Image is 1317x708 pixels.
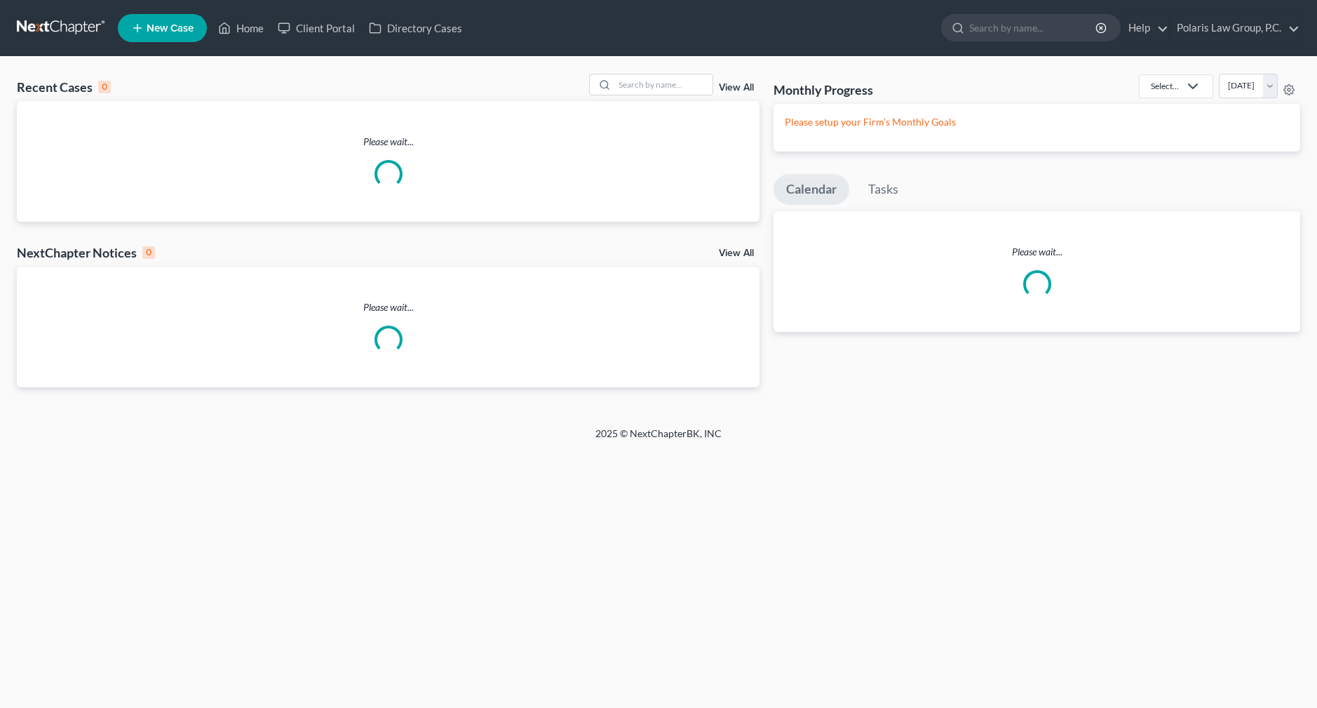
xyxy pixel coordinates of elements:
p: Please setup your Firm's Monthly Goals [785,115,1289,129]
a: Home [211,15,271,41]
div: Select... [1151,80,1179,92]
p: Please wait... [17,135,759,149]
div: Recent Cases [17,79,111,95]
input: Search by name... [614,74,712,95]
span: New Case [147,23,194,34]
a: Directory Cases [362,15,469,41]
div: 2025 © NextChapterBK, INC [259,427,1058,452]
div: NextChapter Notices [17,244,155,261]
a: Polaris Law Group, P.C. [1170,15,1299,41]
a: Calendar [774,174,849,205]
a: Help [1121,15,1168,41]
h3: Monthly Progress [774,81,873,98]
a: Client Portal [271,15,362,41]
p: Please wait... [17,300,759,314]
a: View All [719,83,754,93]
p: Please wait... [774,245,1300,259]
input: Search by name... [969,15,1097,41]
a: Tasks [856,174,911,205]
a: View All [719,248,754,258]
div: 0 [98,81,111,93]
div: 0 [142,246,155,259]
